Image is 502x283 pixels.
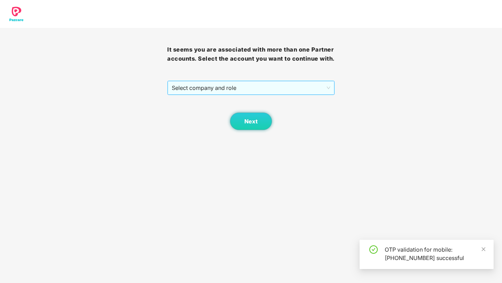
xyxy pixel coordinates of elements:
span: check-circle [369,245,378,254]
span: Next [244,118,258,125]
span: close [481,247,486,252]
h3: It seems you are associated with more than one Partner accounts. Select the account you want to c... [167,45,334,63]
div: OTP validation for mobile: [PHONE_NUMBER] successful [385,245,485,262]
span: Select company and role [172,81,330,94]
button: Next [230,113,272,130]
